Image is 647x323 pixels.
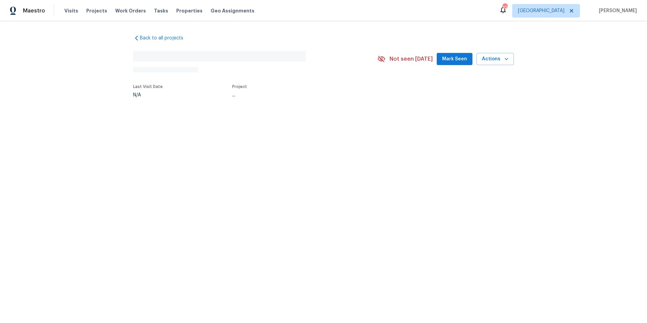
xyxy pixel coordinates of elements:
[437,53,472,65] button: Mark Seen
[476,53,514,65] button: Actions
[482,55,509,63] span: Actions
[232,93,362,97] div: ...
[133,85,163,89] span: Last Visit Date
[232,85,247,89] span: Project
[442,55,467,63] span: Mark Seen
[390,56,433,62] span: Not seen [DATE]
[133,93,163,97] div: N/A
[211,7,254,14] span: Geo Assignments
[154,8,168,13] span: Tasks
[502,4,507,11] div: 102
[518,7,564,14] span: [GEOGRAPHIC_DATA]
[86,7,107,14] span: Projects
[176,7,203,14] span: Properties
[596,7,637,14] span: [PERSON_NAME]
[23,7,45,14] span: Maestro
[115,7,146,14] span: Work Orders
[133,35,198,41] a: Back to all projects
[64,7,78,14] span: Visits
